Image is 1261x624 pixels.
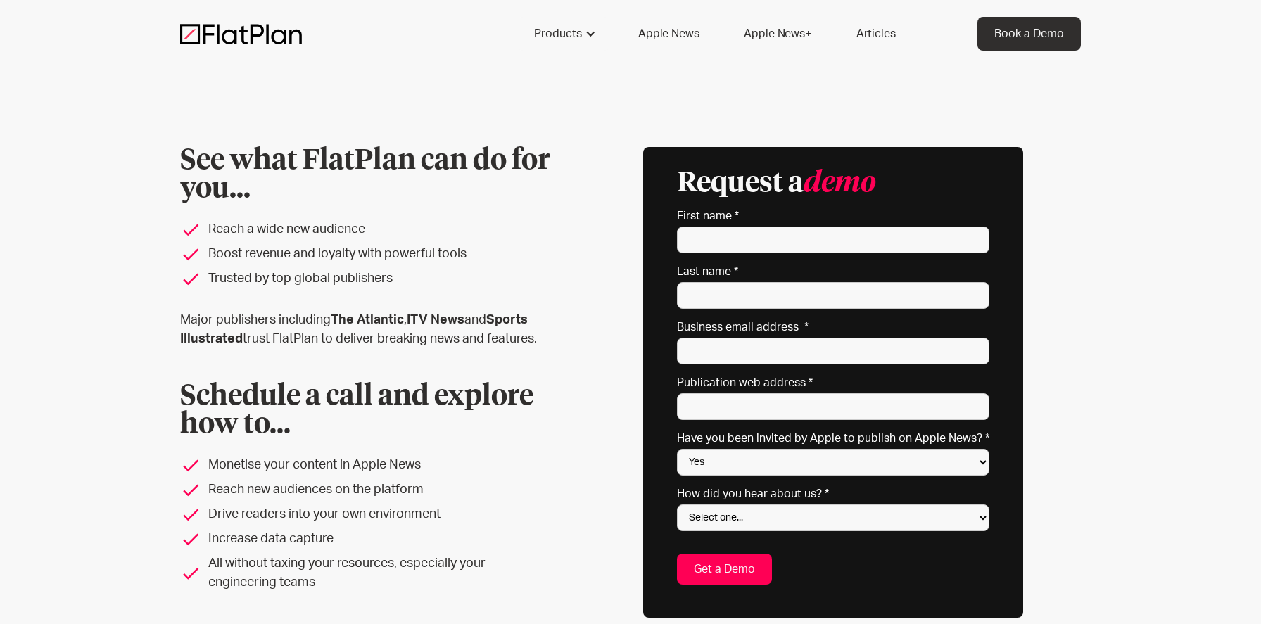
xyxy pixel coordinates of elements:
label: Publication web address * [677,376,989,390]
li: All without taxing your resources, especially your engineering teams [180,554,552,592]
p: Major publishers including , and trust FlatPlan to deliver breaking news and features. [180,311,552,349]
strong: The Atlantic [331,314,404,326]
h3: Request a [677,170,876,198]
form: Email Form [677,170,989,585]
a: Apple News [621,17,716,51]
h1: See what FlatPlan can do for you... [180,147,552,203]
label: How did you hear about us? * [677,487,989,501]
li: Reach new audiences on the platform [180,480,552,499]
a: Articles [839,17,913,51]
a: Apple News+ [727,17,828,51]
div: Book a Demo [994,25,1064,42]
li: Monetise your content in Apple News [180,456,552,475]
li: Drive readers into your own environment [180,505,552,524]
li: Boost revenue and loyalty with powerful tools [180,245,552,264]
li: Reach a wide new audience [180,220,552,239]
label: First name * [677,209,989,223]
a: Book a Demo [977,17,1081,51]
h2: Schedule a call and explore how to... [180,383,552,439]
em: demo [804,170,876,198]
div: Products [534,25,582,42]
div: Products [517,17,610,51]
li: Trusted by top global publishers [180,269,552,288]
label: Business email address * [677,320,989,334]
label: Last name * [677,265,989,279]
li: Increase data capture [180,530,552,549]
label: Have you been invited by Apple to publish on Apple News? * [677,431,989,445]
input: Get a Demo [677,554,772,585]
strong: ITV News [407,314,464,326]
